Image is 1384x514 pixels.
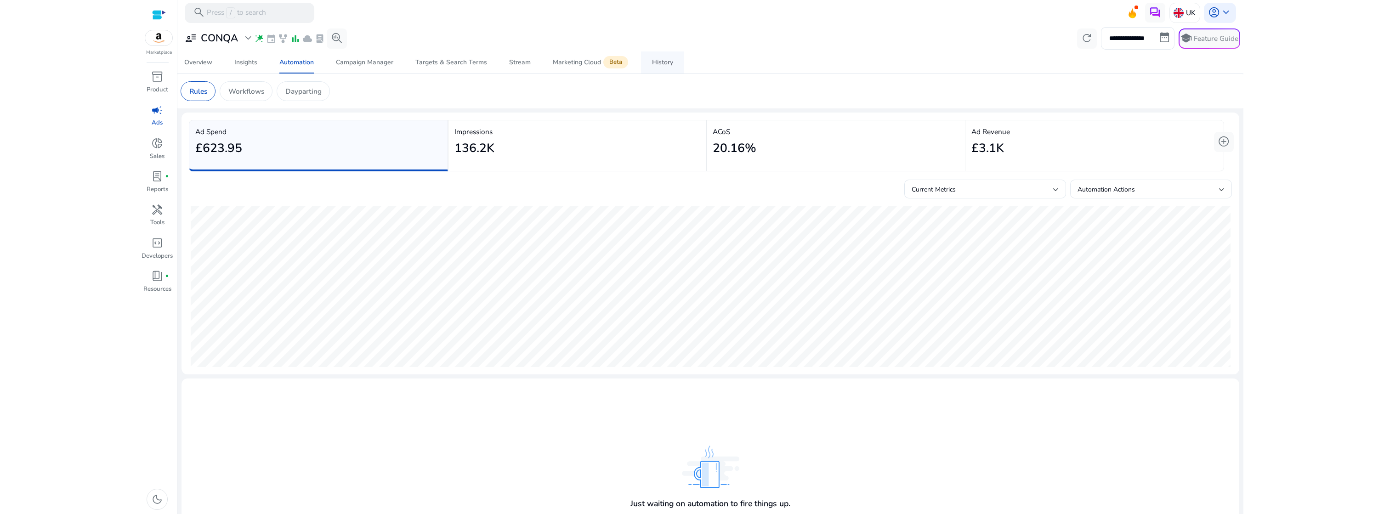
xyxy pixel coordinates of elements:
span: expand_more [242,32,254,44]
h2: 136.2K [454,141,494,156]
p: ACoS [713,126,959,137]
div: Campaign Manager [336,59,393,66]
span: family_history [278,34,288,44]
button: refresh [1077,28,1097,49]
span: / [226,7,235,18]
span: lab_profile [315,34,325,44]
p: Impressions [454,126,700,137]
p: Tools [150,218,164,227]
span: campaign [151,104,163,116]
h2: 20.16% [713,141,756,156]
p: Dayparting [285,86,322,96]
h2: £623.95 [195,141,242,156]
span: fiber_manual_record [165,175,169,179]
span: account_circle [1208,6,1220,18]
span: search_insights [331,32,343,44]
a: code_blocksDevelopers [141,235,174,268]
button: add_circle [1214,132,1234,152]
span: inventory_2 [151,71,163,83]
div: Targets & Search Terms [415,59,487,66]
div: Automation [279,59,314,66]
div: Stream [509,59,531,66]
span: user_attributes [185,32,197,44]
span: add_circle [1218,136,1230,147]
span: donut_small [151,137,163,149]
span: school [1180,32,1192,44]
a: handymanTools [141,202,174,235]
span: code_blocks [151,237,163,249]
p: Press to search [207,7,266,18]
span: cloud [302,34,312,44]
div: History [652,59,673,66]
span: Automation Actions [1078,185,1135,194]
span: Beta [603,56,628,68]
div: Overview [184,59,212,66]
p: Reports [147,185,168,194]
span: handyman [151,204,163,216]
p: Marketplace [146,49,172,56]
p: Product [147,85,168,95]
div: Insights [234,59,257,66]
p: Resources [143,285,171,294]
span: fiber_manual_record [165,274,169,278]
p: Workflows [228,86,264,96]
h2: £3.1K [971,141,1004,156]
h3: CONQA [201,32,238,44]
p: Ad Revenue [971,126,1217,137]
img: uk.svg [1174,8,1184,18]
a: book_4fiber_manual_recordResources [141,268,174,301]
a: donut_smallSales [141,136,174,169]
span: event [266,34,276,44]
button: schoolFeature Guide [1179,28,1240,49]
button: search_insights [327,28,347,49]
p: Developers [142,252,173,261]
div: Marketing Cloud [553,58,630,67]
a: campaignAds [141,102,174,135]
p: Sales [150,152,164,161]
span: lab_profile [151,170,163,182]
span: Current Metrics [912,185,956,194]
h4: Just waiting on automation to fire things up. [630,499,790,508]
span: search [193,6,205,18]
span: book_4 [151,270,163,282]
span: dark_mode [151,493,163,505]
a: lab_profilefiber_manual_recordReports [141,169,174,202]
img: analysing_data.svg [682,446,739,488]
p: Ads [152,119,163,128]
p: Ad Spend [195,126,441,137]
span: refresh [1081,32,1093,44]
a: inventory_2Product [141,69,174,102]
span: keyboard_arrow_down [1220,6,1232,18]
p: Feature Guide [1194,34,1238,44]
span: wand_stars [254,34,264,44]
span: bar_chart [290,34,301,44]
p: UK [1186,5,1196,21]
p: Rules [189,86,207,96]
img: amazon.svg [145,30,173,45]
